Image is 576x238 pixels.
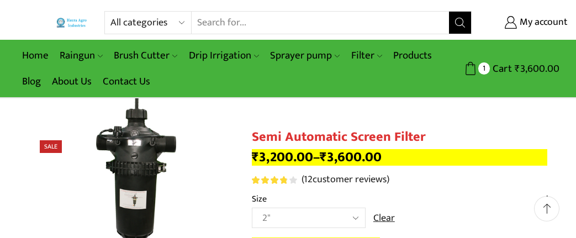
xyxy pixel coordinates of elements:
span: Sale [40,140,62,153]
a: Contact Us [97,68,156,94]
input: Search for... [192,12,449,34]
span: Cart [490,61,512,76]
span: ₹ [515,60,520,77]
span: 1 [478,62,490,74]
a: Clear options [373,211,395,226]
a: Home [17,43,54,68]
h1: Semi Automatic Screen Filter [252,129,548,145]
a: Brush Cutter [108,43,183,68]
a: (12customer reviews) [302,173,389,187]
a: Sprayer pump [265,43,345,68]
a: Filter [346,43,388,68]
a: 1 Cart ₹3,600.00 [483,59,559,79]
button: Search button [449,12,471,34]
a: Products [388,43,437,68]
p: – [252,149,548,166]
bdi: 3,600.00 [320,146,382,168]
a: Raingun [54,43,108,68]
a: My account [488,13,568,33]
span: 12 [304,171,313,188]
span: Rated out of 5 based on customer ratings [252,176,287,184]
a: Blog [17,68,46,94]
span: My account [517,15,568,30]
a: About Us [46,68,97,94]
span: ₹ [320,146,327,168]
span: 12 [252,176,299,184]
label: Size [252,193,267,205]
bdi: 3,200.00 [252,146,313,168]
a: Drip Irrigation [183,43,265,68]
div: Rated 3.92 out of 5 [252,176,297,184]
span: ₹ [252,146,259,168]
bdi: 3,600.00 [515,60,559,77]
